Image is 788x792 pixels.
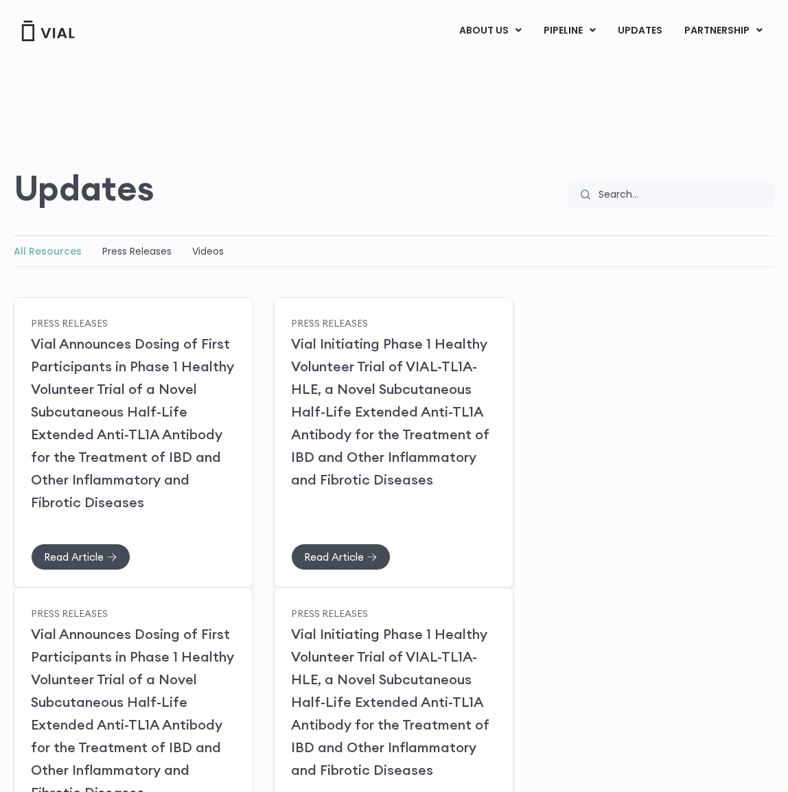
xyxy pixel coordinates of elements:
input: Search... [590,182,774,208]
a: Vial Initiating Phase 1 Healthy Volunteer Trial of VIAL-TL1A-HLE, a Novel Subcutaneous Half-Life ... [291,335,489,488]
span: Read Article [304,552,364,562]
span: Read Article [44,552,104,562]
a: Videos [192,244,224,258]
a: PIPELINEMenu Toggle [533,19,606,43]
a: UPDATES [607,19,673,43]
a: ABOUT USMenu Toggle [448,19,532,43]
a: Vial Initiating Phase 1 Healthy Volunteer Trial of VIAL-TL1A-HLE, a Novel Subcutaneous Half-Life ... [291,625,489,778]
a: PARTNERSHIPMenu Toggle [673,19,774,43]
a: All Resources [14,244,82,258]
a: Press Releases [291,607,368,619]
img: Vial Logo [21,21,76,41]
a: Press Releases [31,316,108,329]
a: Vial Announces Dosing of First Participants in Phase 1 Healthy Volunteer Trial of a Novel Subcuta... [31,335,234,511]
a: Press Releases [291,316,368,329]
a: Read Article [31,544,130,570]
a: Press Releases [31,607,108,619]
h2: Updates [14,168,154,208]
a: Press Releases [102,244,172,258]
a: Read Article [291,544,391,570]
